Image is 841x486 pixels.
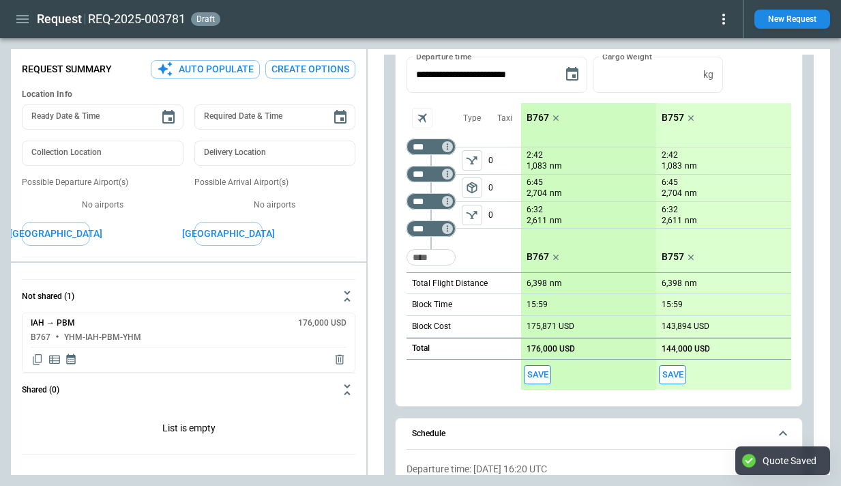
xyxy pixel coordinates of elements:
[703,69,713,81] p: kg
[685,188,697,199] p: nm
[465,181,479,195] span: package_2
[407,418,791,450] button: Schedule
[527,344,575,354] p: 176,000 USD
[527,150,543,160] p: 2:42
[412,108,432,128] span: Aircraft selection
[527,177,543,188] p: 6:45
[31,319,75,328] h6: IAH → PBM
[559,61,586,88] button: Choose date, selected date is Sep 11, 2025
[22,292,74,301] h6: Not shared (1)
[662,177,678,188] p: 6:45
[407,166,456,182] div: Too short
[662,112,684,124] p: B757
[462,177,482,198] button: left aligned
[550,215,562,227] p: nm
[662,278,682,289] p: 6,398
[488,175,521,201] p: 0
[685,278,697,289] p: nm
[462,177,482,198] span: Type of sector
[31,333,50,342] h6: B767
[521,103,791,390] div: scrollable content
[550,188,562,199] p: nm
[488,202,521,228] p: 0
[194,14,218,24] span: draft
[22,406,355,454] p: List is empty
[88,11,186,27] h2: REQ-2025-003781
[407,193,456,210] div: Too short
[527,251,549,263] p: B767
[48,353,61,367] span: Display detailed quote content
[265,60,355,78] button: Create Options
[194,177,356,188] p: Possible Arrival Airport(s)
[685,215,697,227] p: nm
[64,333,141,342] h6: YHM-IAH-PBM-YHM
[463,113,481,124] p: Type
[22,280,355,313] button: Not shared (1)
[22,177,183,188] p: Possible Departure Airport(s)
[662,251,684,263] p: B757
[524,365,551,385] button: Save
[22,222,90,246] button: [GEOGRAPHIC_DATA]
[22,89,355,100] h6: Location Info
[155,104,182,131] button: Choose date
[662,188,682,199] p: 2,704
[412,429,445,438] h6: Schedule
[602,51,652,62] label: Cargo Weight
[462,150,482,171] button: left aligned
[550,278,562,289] p: nm
[194,222,263,246] button: [GEOGRAPHIC_DATA]
[527,300,548,310] p: 15:59
[22,373,355,406] button: Shared (0)
[527,278,547,289] p: 6,398
[662,150,678,160] p: 2:42
[333,353,346,367] span: Delete quote
[497,113,512,124] p: Taxi
[659,365,686,385] button: Save
[22,63,112,75] p: Request Summary
[462,150,482,171] span: Type of sector
[407,249,456,266] div: Too short
[31,353,44,367] span: Copy quote content
[527,321,574,332] p: 175,871 USD
[662,321,709,332] p: 143,894 USD
[763,455,816,467] div: Quote Saved
[151,60,260,78] button: Auto Populate
[754,10,830,29] button: New Request
[550,160,562,172] p: nm
[416,51,472,62] label: Departure time
[298,319,346,328] h6: 176,000 USD
[22,386,59,395] h6: Shared (0)
[527,160,547,172] p: 1,083
[462,205,482,225] button: left aligned
[22,406,355,454] div: Not shared (1)
[662,215,682,227] p: 2,611
[412,321,451,332] p: Block Cost
[327,104,354,131] button: Choose date
[407,220,456,237] div: Too short
[662,160,682,172] p: 1,083
[65,353,77,367] span: Display quote schedule
[22,199,183,211] p: No airports
[407,463,791,475] p: Departure time: [DATE] 16:20 UTC
[412,299,452,311] p: Block Time
[407,139,456,155] div: Too short
[659,365,686,385] span: Save this aircraft quote and copy details to clipboard
[22,313,355,373] div: Not shared (1)
[488,147,521,174] p: 0
[527,215,547,227] p: 2,611
[527,188,547,199] p: 2,704
[412,278,488,289] p: Total Flight Distance
[37,11,82,27] h1: Request
[662,344,710,354] p: 144,000 USD
[527,205,543,215] p: 6:32
[662,205,678,215] p: 6:32
[462,205,482,225] span: Type of sector
[527,112,549,124] p: B767
[194,199,356,211] p: No airports
[662,300,683,310] p: 15:59
[412,344,430,353] h6: Total
[524,365,551,385] span: Save this aircraft quote and copy details to clipboard
[685,160,697,172] p: nm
